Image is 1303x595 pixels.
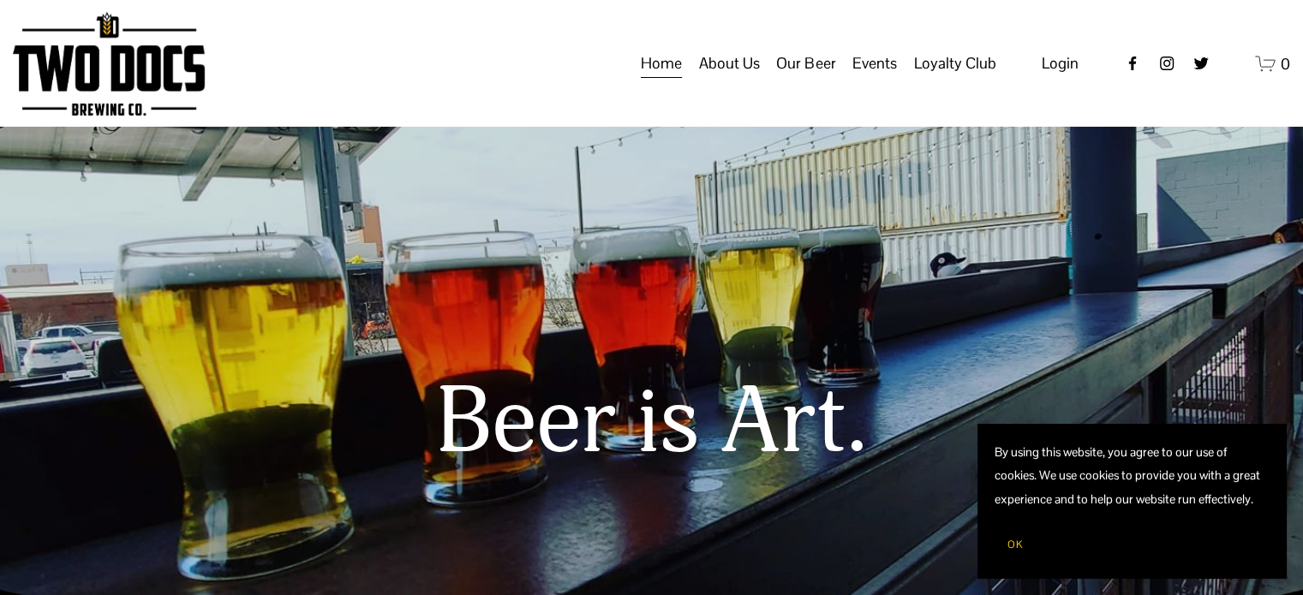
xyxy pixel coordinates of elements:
span: OK [1007,538,1023,551]
section: Cookie banner [977,424,1286,578]
a: twitter-unauth [1192,55,1210,72]
a: folder dropdown [776,47,835,80]
a: Facebook [1124,55,1141,72]
a: folder dropdown [914,47,996,80]
a: folder dropdown [852,47,897,80]
span: Login [1042,53,1079,73]
a: 0 items in cart [1255,53,1290,74]
a: instagram-unauth [1158,55,1175,72]
a: folder dropdown [699,47,760,80]
span: Loyalty Club [914,49,996,78]
span: About Us [699,49,760,78]
h1: Beer is Art. [52,372,1252,475]
p: By using this website, you agree to our use of cookies. We use cookies to provide you with a grea... [995,441,1269,511]
span: Our Beer [776,49,835,78]
a: Login [1042,49,1079,78]
img: Two Docs Brewing Co. [13,12,205,116]
a: Home [641,47,682,80]
span: 0 [1281,54,1290,74]
span: Events [852,49,897,78]
button: OK [995,528,1036,561]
